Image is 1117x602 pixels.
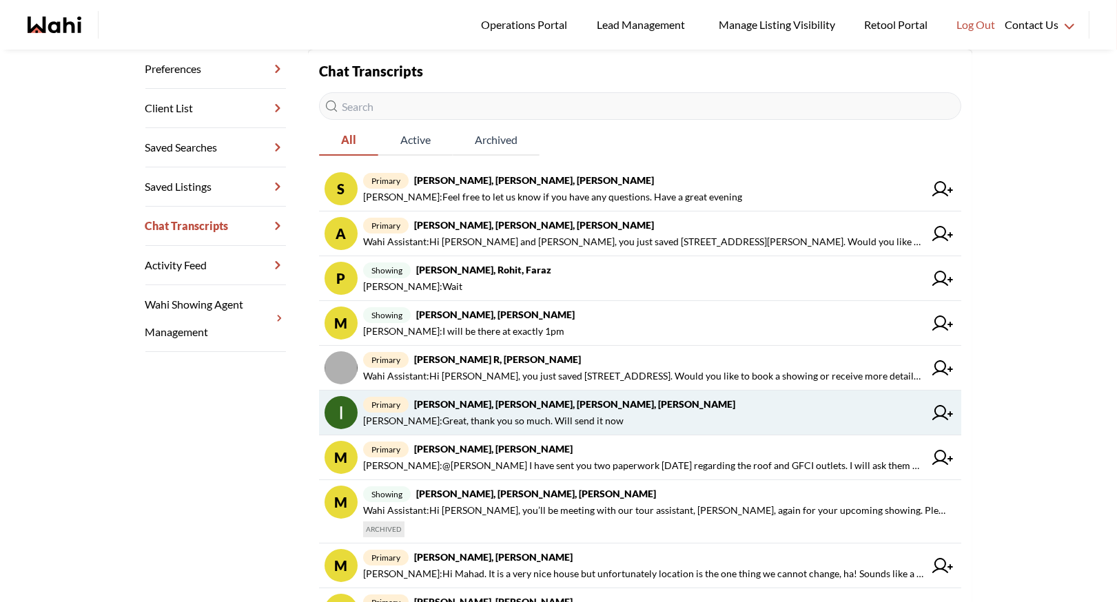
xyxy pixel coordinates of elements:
button: All [319,125,378,156]
span: ARCHIVED [363,521,404,537]
span: Wahi Assistant : Hi [PERSON_NAME], you just saved [STREET_ADDRESS]. Would you like to book a show... [363,368,924,384]
input: Search [319,92,961,120]
div: S [325,172,358,205]
a: Saved Searches [145,128,286,167]
span: primary [363,352,409,368]
strong: [PERSON_NAME], [PERSON_NAME], [PERSON_NAME] [414,174,654,186]
span: [PERSON_NAME] : Feel free to let us know if you have any questions. Have a great evening [363,189,742,205]
div: P [325,262,358,295]
img: chat avatar [325,351,358,384]
strong: [PERSON_NAME], [PERSON_NAME] [416,309,575,320]
strong: [PERSON_NAME], Rohit, Faraz [416,264,551,276]
span: primary [363,550,409,565]
strong: [PERSON_NAME], [PERSON_NAME], [PERSON_NAME], [PERSON_NAME] [414,398,735,410]
a: Wahi homepage [28,17,81,33]
a: Preferences [145,50,286,89]
span: primary [363,442,409,457]
strong: [PERSON_NAME], [PERSON_NAME] [414,443,573,455]
span: Log Out [956,16,995,34]
span: Wahi Assistant : Hi [PERSON_NAME], you’ll be meeting with our tour assistant, [PERSON_NAME], agai... [363,502,950,519]
strong: [PERSON_NAME], [PERSON_NAME] [414,551,573,563]
span: Wahi Assistant : Hi [PERSON_NAME] and [PERSON_NAME], you just saved [STREET_ADDRESS][PERSON_NAME]... [363,233,924,250]
a: Mshowing[PERSON_NAME], [PERSON_NAME][PERSON_NAME]:I will be there at exactly 1pm [319,301,961,346]
span: Operations Portal [481,16,572,34]
img: chat avatar [325,396,358,429]
a: primary[PERSON_NAME] R, [PERSON_NAME]Wahi Assistant:Hi [PERSON_NAME], you just saved [STREET_ADDR... [319,346,961,391]
span: [PERSON_NAME] : @[PERSON_NAME] I have sent you two paperwork [DATE] regarding the roof and GFCI o... [363,457,924,474]
a: Wahi Showing Agent Management [145,285,286,352]
a: Mprimary[PERSON_NAME], [PERSON_NAME][PERSON_NAME]:@[PERSON_NAME] I have sent you two paperwork [D... [319,435,961,480]
strong: Chat Transcripts [319,63,423,79]
a: Mprimary[PERSON_NAME], [PERSON_NAME][PERSON_NAME]:Hi Mahad. It is a very nice house but unfortuna... [319,543,961,588]
span: primary [363,218,409,233]
a: Chat Transcripts [145,207,286,246]
span: showing [363,486,411,502]
div: M [325,441,358,474]
strong: [PERSON_NAME], [PERSON_NAME], [PERSON_NAME] [416,488,656,499]
span: Lead Management [597,16,690,34]
span: All [319,125,378,154]
span: Manage Listing Visibility [715,16,839,34]
a: Activity Feed [145,246,286,285]
span: [PERSON_NAME] : Great, thank you so much. Will send it now [363,413,624,429]
span: showing [363,307,411,323]
span: Archived [453,125,540,154]
span: primary [363,173,409,189]
a: Aprimary[PERSON_NAME], [PERSON_NAME], [PERSON_NAME]Wahi Assistant:Hi [PERSON_NAME] and [PERSON_NA... [319,211,961,256]
a: Saved Listings [145,167,286,207]
div: M [325,307,358,340]
span: Retool Portal [864,16,932,34]
button: Archived [453,125,540,156]
span: [PERSON_NAME] : Wait [363,278,462,295]
span: showing [363,262,411,278]
a: primary[PERSON_NAME], [PERSON_NAME], [PERSON_NAME], [PERSON_NAME][PERSON_NAME]:Great, thank you s... [319,391,961,435]
div: M [325,486,358,519]
strong: [PERSON_NAME] R, [PERSON_NAME] [414,353,581,365]
a: Pshowing[PERSON_NAME], Rohit, Faraz[PERSON_NAME]:Wait [319,256,961,301]
span: [PERSON_NAME] : I will be there at exactly 1pm [363,323,564,340]
a: Client List [145,89,286,128]
span: [PERSON_NAME] : Hi Mahad. It is a very nice house but unfortunately location is the one thing we ... [363,565,924,582]
div: A [325,217,358,250]
div: M [325,549,358,582]
strong: [PERSON_NAME], [PERSON_NAME], [PERSON_NAME] [414,219,654,231]
a: Sprimary[PERSON_NAME], [PERSON_NAME], [PERSON_NAME][PERSON_NAME]:Feel free to let us know if you ... [319,167,961,211]
button: Active [378,125,453,156]
a: Mshowing[PERSON_NAME], [PERSON_NAME], [PERSON_NAME]Wahi Assistant:Hi [PERSON_NAME], you’ll be mee... [319,480,961,543]
span: primary [363,397,409,413]
span: Active [378,125,453,154]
